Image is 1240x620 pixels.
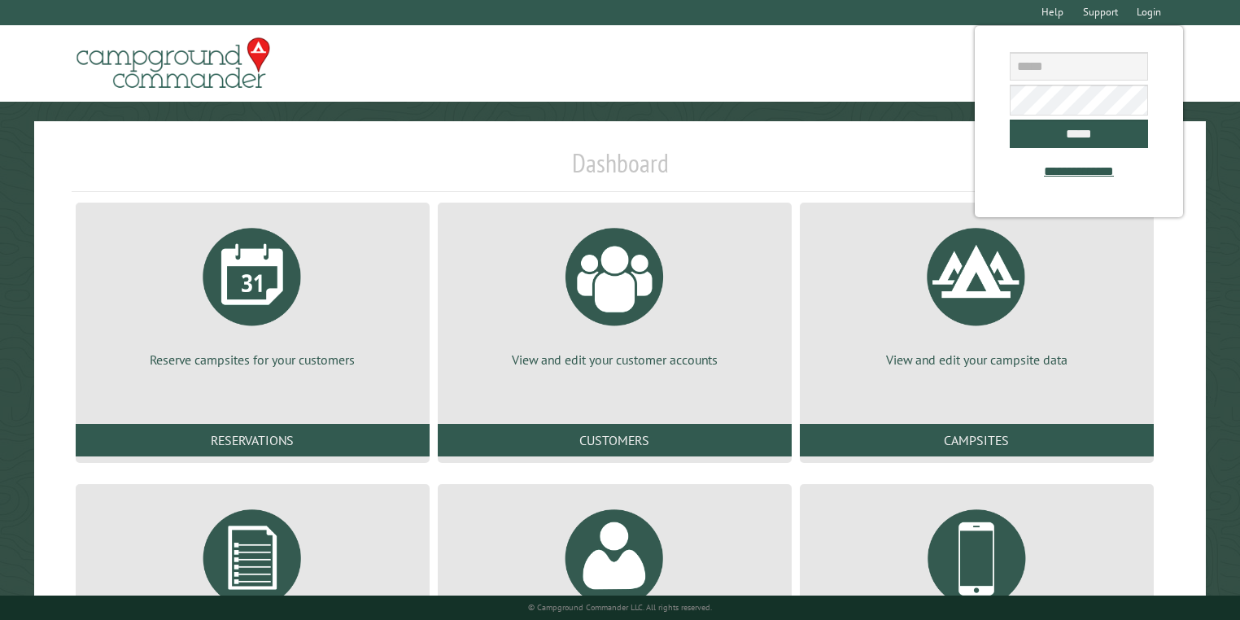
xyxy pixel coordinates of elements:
[800,424,1154,456] a: Campsites
[72,32,275,95] img: Campground Commander
[95,351,410,369] p: Reserve campsites for your customers
[457,216,772,369] a: View and edit your customer accounts
[95,216,410,369] a: Reserve campsites for your customers
[819,216,1134,369] a: View and edit your campsite data
[528,602,712,613] small: © Campground Commander LLC. All rights reserved.
[819,351,1134,369] p: View and edit your campsite data
[457,351,772,369] p: View and edit your customer accounts
[76,424,430,456] a: Reservations
[438,424,792,456] a: Customers
[72,147,1169,192] h1: Dashboard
